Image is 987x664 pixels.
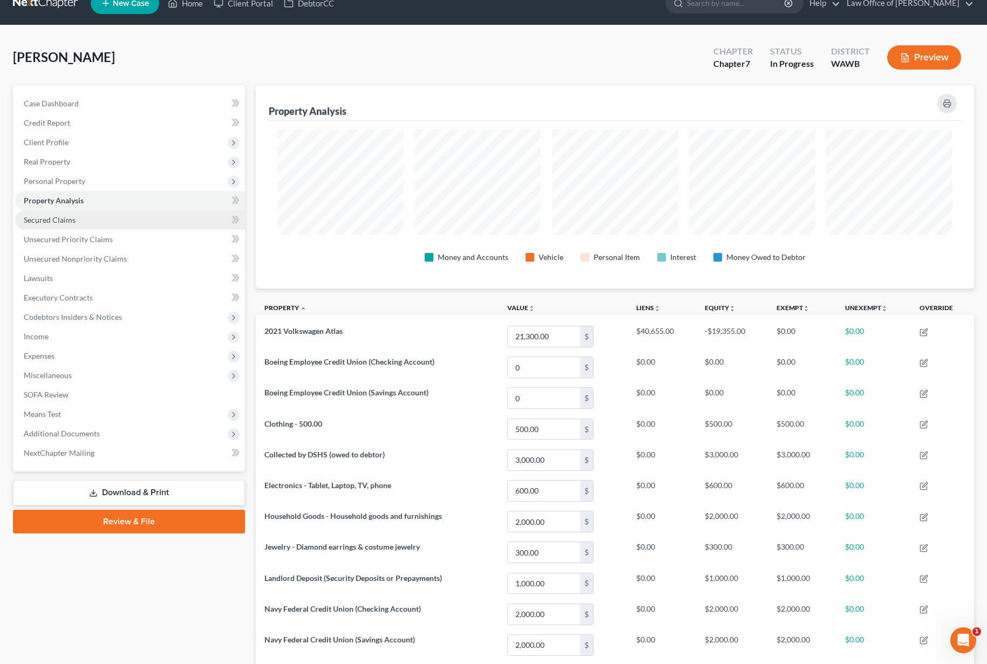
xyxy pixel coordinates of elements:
[24,390,69,399] span: SOFA Review
[768,599,836,629] td: $2,000.00
[24,429,100,438] span: Additional Documents
[836,629,911,660] td: $0.00
[628,352,696,383] td: $0.00
[15,230,245,249] a: Unsecured Priority Claims
[580,604,593,625] div: $
[803,305,809,312] i: unfold_more
[831,58,870,70] div: WAWB
[580,357,593,378] div: $
[24,99,79,108] span: Case Dashboard
[24,235,113,244] span: Unsecured Priority Claims
[768,352,836,383] td: $0.00
[580,511,593,532] div: $
[264,326,343,336] span: 2021 Volkswagen Atlas
[696,629,768,660] td: $2,000.00
[580,573,593,594] div: $
[15,249,245,269] a: Unsecured Nonpriority Claims
[580,326,593,347] div: $
[836,568,911,599] td: $0.00
[508,388,580,408] input: 0.00
[24,176,85,186] span: Personal Property
[508,511,580,532] input: 0.00
[15,269,245,288] a: Lawsuits
[696,506,768,537] td: $2,000.00
[745,58,750,69] span: 7
[777,304,809,312] a: Exemptunfold_more
[300,305,307,312] i: expand_less
[15,94,245,113] a: Case Dashboard
[24,254,127,263] span: Unsecured Nonpriority Claims
[628,475,696,506] td: $0.00
[24,351,55,360] span: Expenses
[15,191,245,210] a: Property Analysis
[705,304,736,312] a: Equityunfold_more
[508,326,580,347] input: 0.00
[628,599,696,629] td: $0.00
[628,629,696,660] td: $0.00
[768,568,836,599] td: $1,000.00
[13,510,245,533] a: Review & File
[24,196,84,205] span: Property Analysis
[628,537,696,568] td: $0.00
[264,511,442,521] span: Household Goods - Household goods and furnishings
[594,252,640,263] div: Personal Item
[15,443,245,463] a: NextChapter Mailing
[438,252,508,263] div: Money and Accounts
[580,388,593,408] div: $
[845,304,888,312] a: Unexemptunfold_more
[770,45,814,58] div: Status
[508,573,580,594] input: 0.00
[264,542,420,551] span: Jewelry - Diamond earrings & costume jewelry
[628,506,696,537] td: $0.00
[264,635,415,644] span: Navy Federal Credit Union (Savings Account)
[696,537,768,568] td: $300.00
[264,604,421,613] span: Navy Federal Credit Union (Checking Account)
[24,215,76,224] span: Secured Claims
[528,305,535,312] i: unfold_more
[508,481,580,501] input: 0.00
[15,113,245,133] a: Credit Report
[580,635,593,655] div: $
[836,506,911,537] td: $0.00
[636,304,661,312] a: Liensunfold_more
[768,414,836,444] td: $500.00
[768,321,836,352] td: $0.00
[628,444,696,475] td: $0.00
[768,537,836,568] td: $300.00
[24,138,69,147] span: Client Profile
[768,629,836,660] td: $2,000.00
[15,288,245,307] a: Executory Contracts
[508,450,580,470] input: 0.00
[24,448,94,457] span: NextChapter Mailing
[539,252,563,263] div: Vehicle
[972,627,981,636] span: 1
[15,385,245,405] a: SOFA Review
[950,627,976,653] iframe: Intercom live chat
[713,58,753,70] div: Chapter
[628,383,696,414] td: $0.00
[264,450,385,459] span: Collected by DSHS (owed to debtor)
[580,481,593,501] div: $
[580,450,593,470] div: $
[264,304,307,312] a: Property expand_less
[768,383,836,414] td: $0.00
[15,210,245,230] a: Secured Claims
[654,305,661,312] i: unfold_more
[508,542,580,563] input: 0.00
[13,49,115,65] span: [PERSON_NAME]
[508,635,580,655] input: 0.00
[264,388,428,397] span: Boeing Employee Credit Union (Savings Account)
[508,357,580,378] input: 0.00
[24,293,93,302] span: Executory Contracts
[836,383,911,414] td: $0.00
[836,537,911,568] td: $0.00
[696,599,768,629] td: $2,000.00
[269,105,346,118] div: Property Analysis
[696,383,768,414] td: $0.00
[696,568,768,599] td: $1,000.00
[264,357,434,366] span: Boeing Employee Credit Union (Checking Account)
[507,304,535,312] a: Valueunfold_more
[696,475,768,506] td: $600.00
[831,45,870,58] div: District
[768,506,836,537] td: $2,000.00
